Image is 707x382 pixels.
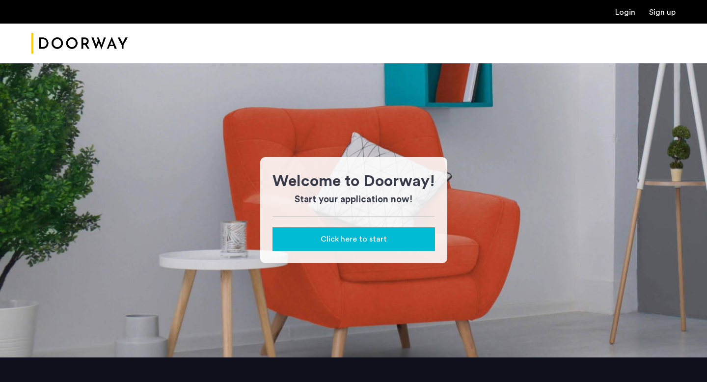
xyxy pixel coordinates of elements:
a: Cazamio Logo [31,25,128,62]
a: Login [615,8,635,16]
button: button [272,227,435,251]
h1: Welcome to Doorway! [272,169,435,193]
img: logo [31,25,128,62]
h3: Start your application now! [272,193,435,207]
span: Click here to start [321,233,387,245]
a: Registration [649,8,676,16]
